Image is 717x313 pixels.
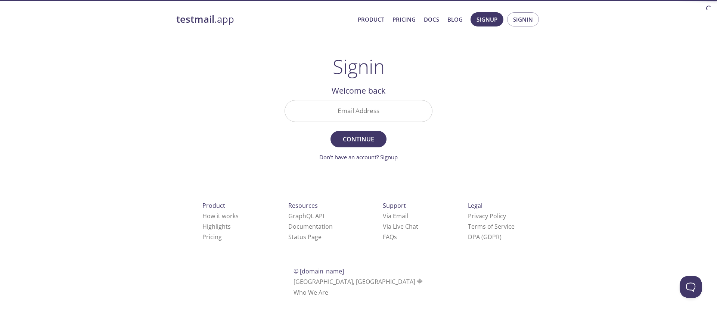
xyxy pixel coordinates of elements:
h1: Signin [333,55,385,78]
span: © [DOMAIN_NAME] [294,267,344,275]
a: Pricing [392,15,416,24]
a: Blog [447,15,463,24]
h2: Welcome back [285,84,432,97]
a: DPA (GDPR) [468,233,502,241]
strong: testmail [176,13,214,26]
a: FAQ [383,233,397,241]
a: Don't have an account? Signup [319,153,398,161]
span: Resources [288,201,318,210]
span: Continue [339,134,378,144]
button: Signup [471,12,503,26]
span: Product [202,201,225,210]
a: Terms of Service [468,222,515,231]
a: Via Live Chat [383,222,418,231]
a: How it works [202,212,239,220]
a: Product [358,15,384,24]
button: Continue [330,131,387,147]
span: Legal [468,201,482,210]
a: testmail.app [176,13,352,26]
a: Via Email [383,212,408,220]
a: Privacy Policy [468,212,506,220]
a: Highlights [202,222,231,231]
iframe: Help Scout Beacon - Open [680,276,702,298]
span: Signup [477,15,497,24]
a: Documentation [288,222,333,231]
span: Support [383,201,406,210]
button: Signin [507,12,539,26]
a: Status Page [288,233,322,241]
span: [GEOGRAPHIC_DATA], [GEOGRAPHIC_DATA] [294,278,424,286]
a: Docs [424,15,439,24]
a: GraphQL API [288,212,324,220]
a: Who We Are [294,288,328,297]
a: Pricing [202,233,222,241]
span: s [394,233,397,241]
span: Signin [513,15,533,24]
